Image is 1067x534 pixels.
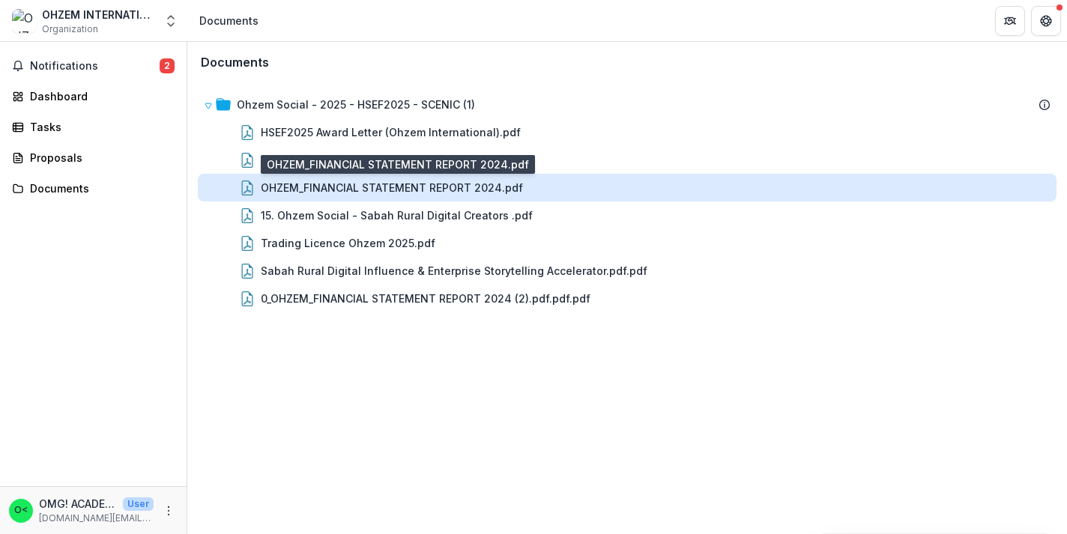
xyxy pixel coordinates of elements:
[237,97,475,112] div: Ohzem Social - 2025 - HSEF2025 - SCENIC (1)
[123,497,154,511] p: User
[198,285,1057,312] div: 0_OHZEM_FINANCIAL STATEMENT REPORT 2024 (2).pdf.pdf.pdf
[261,291,590,306] div: 0_OHZEM_FINANCIAL STATEMENT REPORT 2024 (2).pdf.pdf.pdf
[30,150,169,166] div: Proposals
[198,146,1057,174] div: YH-Consent-Form_CTOS_CCRIS_SMEScore 2.pdf
[6,54,181,78] button: Notifications2
[6,115,181,139] a: Tasks
[30,60,160,73] span: Notifications
[193,10,265,31] nav: breadcrumb
[261,152,512,168] div: YH-Consent-Form_CTOS_CCRIS_SMEScore 2.pdf
[261,263,647,279] div: Sabah Rural Digital Influence & Enterprise Storytelling Accelerator.pdf.pdf
[160,6,181,36] button: Open entity switcher
[160,502,178,520] button: More
[261,207,533,223] div: 15. Ohzem Social - Sabah Rural Digital Creators .pdf
[201,55,269,70] h3: Documents
[12,9,36,33] img: OHZEM INTERNATIONAL
[198,174,1057,201] div: OHZEM_FINANCIAL STATEMENT REPORT 2024.pdf
[198,91,1057,118] div: Ohzem Social - 2025 - HSEF2025 - SCENIC (1)
[261,235,435,251] div: Trading Licence Ohzem 2025.pdf
[198,91,1057,312] div: Ohzem Social - 2025 - HSEF2025 - SCENIC (1)HSEF2025 Award Letter (Ohzem International).pdfYH-Cons...
[198,118,1057,146] div: HSEF2025 Award Letter (Ohzem International).pdf
[261,124,521,140] div: HSEF2025 Award Letter (Ohzem International).pdf
[6,84,181,109] a: Dashboard
[160,58,175,73] span: 2
[42,22,98,36] span: Organization
[198,229,1057,257] div: Trading Licence Ohzem 2025.pdf
[198,257,1057,285] div: Sabah Rural Digital Influence & Enterprise Storytelling Accelerator.pdf.pdf
[261,180,523,195] div: OHZEM_FINANCIAL STATEMENT REPORT 2024.pdf
[995,6,1025,36] button: Partners
[1031,6,1061,36] button: Get Help
[199,13,259,28] div: Documents
[14,506,28,515] div: OMG! ACADEMY <omgbki.academy@gmail.com>
[30,180,169,196] div: Documents
[6,176,181,201] a: Documents
[42,7,154,22] div: OHZEM INTERNATIONAL
[30,88,169,104] div: Dashboard
[198,201,1057,229] div: 15. Ohzem Social - Sabah Rural Digital Creators .pdf
[39,496,117,512] p: OMG! ACADEMY <[DOMAIN_NAME][EMAIL_ADDRESS][DOMAIN_NAME]>
[39,512,154,525] p: [DOMAIN_NAME][EMAIL_ADDRESS][DOMAIN_NAME]
[30,119,169,135] div: Tasks
[6,145,181,170] a: Proposals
